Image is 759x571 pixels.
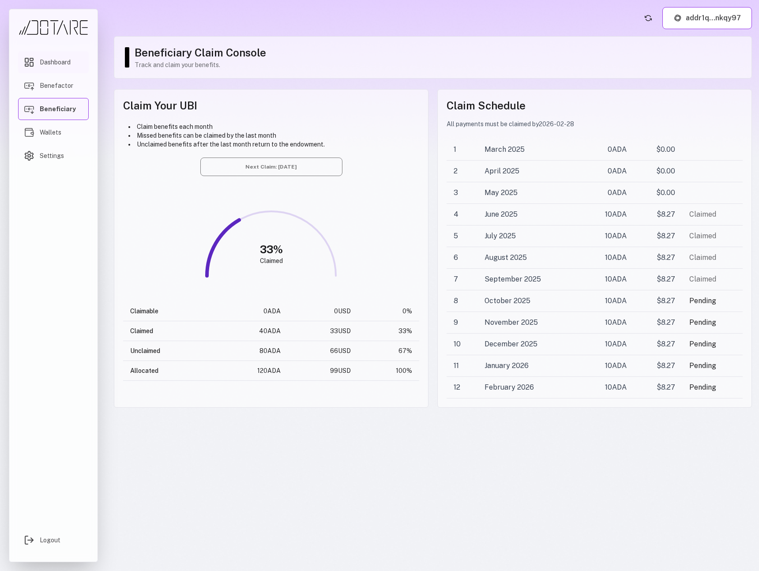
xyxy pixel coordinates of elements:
span: Wallets [40,128,61,137]
div: Claimed [260,256,283,265]
td: 80 ADA [212,341,288,361]
td: June 2025 [477,204,581,225]
td: 67 % [358,341,419,361]
img: Dotare Logo [18,20,89,35]
td: 0 ADA [581,161,634,182]
td: 11 [447,355,477,377]
td: 0 % [358,301,419,321]
span: Claimed [689,232,716,240]
span: Beneficiary [40,105,76,113]
li: Claim benefits each month [128,122,419,131]
td: 10 ADA [581,355,634,377]
img: Beneficiary [24,104,34,114]
td: Unclaimed [123,341,212,361]
td: 99 USD [288,361,358,381]
td: 8 [447,290,477,312]
span: Benefactor [40,81,73,90]
td: $ 8.27 [634,355,682,377]
span: Claimed [689,275,716,283]
td: 9 [447,312,477,334]
td: 7 [447,269,477,290]
td: 0 ADA [581,182,634,204]
td: 100 % [358,361,419,381]
li: Missed benefits can be claimed by the last month [128,131,419,140]
span: Pending [689,340,716,348]
h2: Claim Schedule [447,98,743,113]
td: 10 ADA [581,377,634,398]
td: $ 0.00 [634,139,682,161]
span: Pending [689,318,716,327]
td: January 2026 [477,355,581,377]
td: February 2026 [477,377,581,398]
td: 0 USD [288,301,358,321]
span: Claimed [689,253,716,262]
td: 10 ADA [581,290,634,312]
img: Wallets [24,127,34,138]
td: $ 8.27 [634,290,682,312]
td: May 2025 [477,182,581,204]
td: October 2025 [477,290,581,312]
h1: Claim Your UBI [123,98,419,113]
td: Claimable [123,301,212,321]
span: Pending [689,383,716,391]
td: 0 ADA [581,139,634,161]
span: Dashboard [40,58,71,67]
td: April 2025 [477,161,581,182]
td: 10 ADA [581,204,634,225]
span: Pending [689,297,716,305]
td: 66 USD [288,341,358,361]
td: 40 ADA [212,321,288,341]
td: 4 [447,204,477,225]
td: 10 ADA [581,334,634,355]
td: July 2025 [477,225,581,247]
td: 6 [447,247,477,269]
li: Unclaimed benefits after the last month return to the endowment. [128,140,419,149]
td: December 2025 [477,334,581,355]
h1: Beneficiary Claim Console [135,45,743,60]
td: 10 ADA [581,269,634,290]
td: Allocated [123,361,212,381]
td: $ 8.27 [634,204,682,225]
button: addr1q...nkqy97 [662,7,752,29]
img: Lace logo [673,14,682,23]
td: $ 8.27 [634,312,682,334]
td: September 2025 [477,269,581,290]
td: 5 [447,225,477,247]
td: 120 ADA [212,361,288,381]
img: Benefactor [24,80,34,91]
td: 33 % [358,321,419,341]
span: Pending [689,361,716,370]
span: Logout [40,536,60,545]
td: $ 8.27 [634,269,682,290]
td: $ 8.27 [634,225,682,247]
td: 33 USD [288,321,358,341]
td: 1 [447,139,477,161]
td: $ 0.00 [634,182,682,204]
td: November 2025 [477,312,581,334]
p: All payments must be claimed by 2026 -02-28 [447,120,743,128]
td: 12 [447,377,477,398]
td: 10 ADA [581,247,634,269]
td: 10 ADA [581,225,634,247]
button: Refresh account status [641,11,655,25]
p: Track and claim your benefits. [135,60,743,69]
td: $ 8.27 [634,377,682,398]
span: Claimed [689,210,716,218]
td: 10 ADA [581,312,634,334]
td: 3 [447,182,477,204]
div: 33 % [260,242,283,256]
td: $ 8.27 [634,334,682,355]
td: 2 [447,161,477,182]
td: 0 ADA [212,301,288,321]
td: $ 8.27 [634,247,682,269]
td: 10 [447,334,477,355]
td: Claimed [123,321,212,341]
td: August 2025 [477,247,581,269]
td: March 2025 [477,139,581,161]
span: Settings [40,151,64,160]
td: $ 0.00 [634,161,682,182]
